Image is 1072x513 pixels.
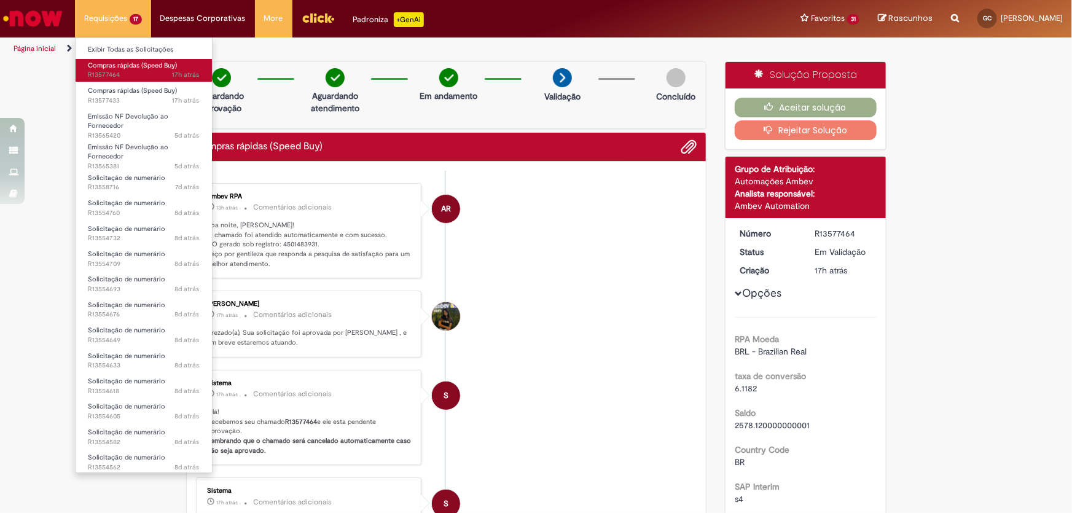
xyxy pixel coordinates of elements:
[173,70,200,79] span: 17h atrás
[208,436,413,455] b: Lembrando que o chamado será cancelado automaticamente caso não seja aprovado.
[432,382,460,410] div: System
[9,37,705,60] ul: Trilhas de página
[735,334,779,345] b: RPA Moeda
[208,221,412,269] p: Boa noite, [PERSON_NAME]! O chamado foi atendido automaticamente e com sucesso. P.O gerado sob re...
[76,222,212,245] a: Aberto R13554732 : Solicitação de numerário
[76,350,212,372] a: Aberto R13554633 : Solicitação de numerário
[175,208,200,217] time: 22/09/2025 11:50:21
[88,208,200,218] span: R13554760
[553,68,572,87] img: arrow-next.png
[76,197,212,219] a: Aberto R13554760 : Solicitação de numerário
[286,417,318,426] b: R13577464
[217,391,238,398] span: 17h atrás
[208,300,412,308] div: [PERSON_NAME]
[88,402,165,411] span: Solicitação de numerário
[326,68,345,87] img: check-circle-green.png
[254,202,332,213] small: Comentários adicionais
[175,310,200,319] span: 8d atrás
[88,310,200,319] span: R13554676
[88,284,200,294] span: R13554693
[173,96,200,105] time: 29/09/2025 14:49:52
[175,412,200,421] span: 8d atrás
[88,61,177,70] span: Compras rápidas (Speed Buy)
[175,463,200,472] time: 22/09/2025 11:25:37
[76,324,212,347] a: Aberto R13554649 : Solicitação de numerário
[217,499,238,506] time: 29/09/2025 14:53:51
[735,200,877,212] div: Ambev Automation
[88,131,200,141] span: R13565420
[815,227,872,240] div: R13577464
[544,90,581,103] p: Validação
[735,370,806,382] b: taxa de conversão
[88,86,177,95] span: Compras rápidas (Speed Buy)
[432,195,460,223] div: Ambev RPA
[735,120,877,140] button: Rejeitar Solução
[76,171,212,194] a: Aberto R13558716 : Solicitação de numerário
[14,44,56,53] a: Página inicial
[735,163,877,175] div: Grupo de Atribuição:
[76,273,212,296] a: Aberto R13554693 : Solicitação de numerário
[176,182,200,192] span: 7d atrás
[88,249,165,259] span: Solicitação de numerário
[76,248,212,270] a: Aberto R13554709 : Solicitação de numerário
[88,233,200,243] span: R13554732
[208,380,412,387] div: Sistema
[88,275,165,284] span: Solicitação de numerário
[815,246,872,258] div: Em Validação
[681,139,697,155] button: Adicionar anexos
[88,259,200,269] span: R13554709
[76,110,212,136] a: Aberto R13565420 : Emissão NF Devolução ao Fornecedor
[1,6,65,31] img: ServiceNow
[175,233,200,243] span: 8d atrás
[175,335,200,345] span: 8d atrás
[76,426,212,448] a: Aberto R13554582 : Solicitação de numerário
[88,412,200,421] span: R13554605
[173,96,200,105] span: 17h atrás
[175,284,200,294] time: 22/09/2025 11:42:12
[76,400,212,423] a: Aberto R13554605 : Solicitação de numerário
[88,361,200,370] span: R13554633
[76,59,212,82] a: Aberto R13577464 : Compras rápidas (Speed Buy)
[208,193,412,200] div: Ambev RPA
[175,233,200,243] time: 22/09/2025 11:47:00
[730,264,806,276] dt: Criação
[88,453,165,462] span: Solicitação de numerário
[735,444,789,455] b: Country Code
[175,131,200,140] time: 25/09/2025 09:32:13
[815,265,848,276] span: 17h atrás
[88,386,200,396] span: R13554618
[353,12,424,27] div: Padroniza
[88,182,200,192] span: R13558716
[811,12,845,25] span: Favoritos
[88,162,200,171] span: R13565381
[726,62,886,88] div: Solução Proposta
[208,487,412,495] div: Sistema
[1001,13,1063,23] span: [PERSON_NAME]
[175,259,200,268] time: 22/09/2025 11:44:22
[173,70,200,79] time: 29/09/2025 14:53:44
[735,456,745,468] span: BR
[735,346,807,357] span: BRL - Brazilian Real
[439,68,458,87] img: check-circle-green.png
[175,386,200,396] time: 22/09/2025 11:32:37
[76,43,212,57] a: Exibir Todas as Solicitações
[76,299,212,321] a: Aberto R13554676 : Solicitação de numerário
[983,14,992,22] span: GC
[420,90,477,102] p: Em andamento
[444,381,448,410] span: S
[175,386,200,396] span: 8d atrás
[878,13,933,25] a: Rascunhos
[815,264,872,276] div: 29/09/2025 14:53:42
[130,14,142,25] span: 17
[176,182,200,192] time: 23/09/2025 11:49:20
[888,12,933,24] span: Rascunhos
[88,335,200,345] span: R13554649
[847,14,859,25] span: 31
[175,284,200,294] span: 8d atrás
[432,302,460,331] div: Lorena Ferreira Avelar Costa
[76,375,212,397] a: Aberto R13554618 : Solicitação de numerário
[88,428,165,437] span: Solicitação de numerário
[175,335,200,345] time: 22/09/2025 11:36:28
[175,361,200,370] time: 22/09/2025 11:34:38
[175,412,200,421] time: 22/09/2025 11:30:36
